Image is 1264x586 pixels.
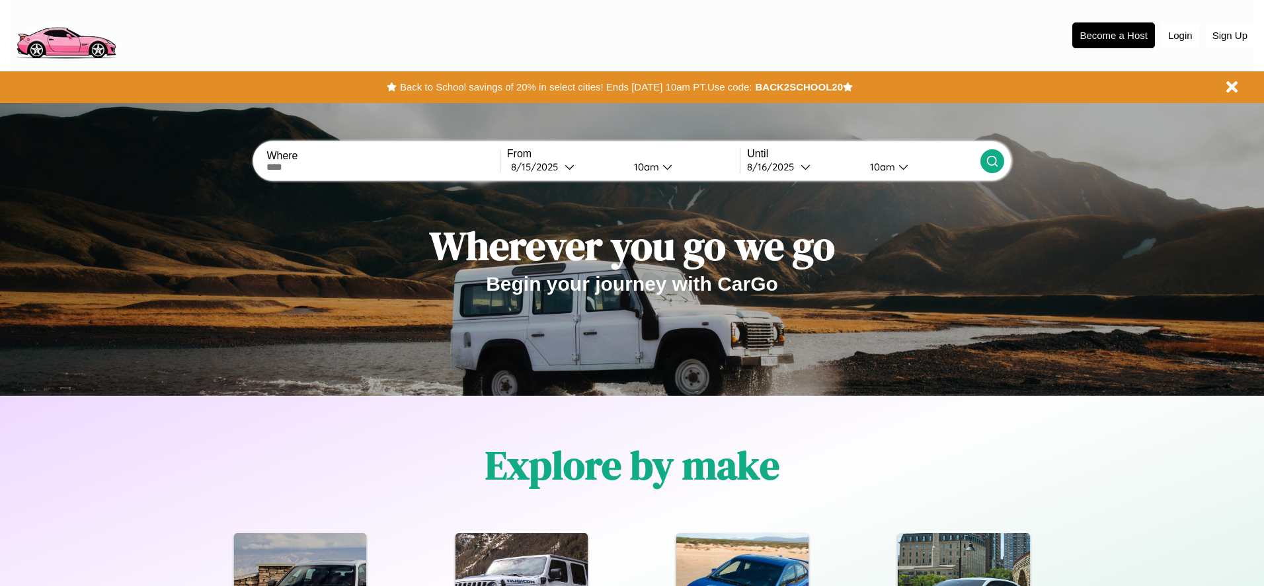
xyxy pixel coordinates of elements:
button: Back to School savings of 20% in select cities! Ends [DATE] 10am PT.Use code: [397,78,755,96]
div: 8 / 15 / 2025 [511,161,565,173]
label: From [507,148,740,160]
button: Become a Host [1072,22,1155,48]
button: 8/15/2025 [507,160,623,174]
button: Sign Up [1206,23,1254,48]
label: Where [266,150,499,162]
div: 8 / 16 / 2025 [747,161,801,173]
button: 10am [859,160,980,174]
label: Until [747,148,980,160]
div: 10am [863,161,898,173]
div: 10am [627,161,662,173]
button: Login [1162,23,1199,48]
h1: Explore by make [485,438,779,492]
b: BACK2SCHOOL20 [755,81,843,92]
img: logo [10,7,122,62]
button: 10am [623,160,740,174]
